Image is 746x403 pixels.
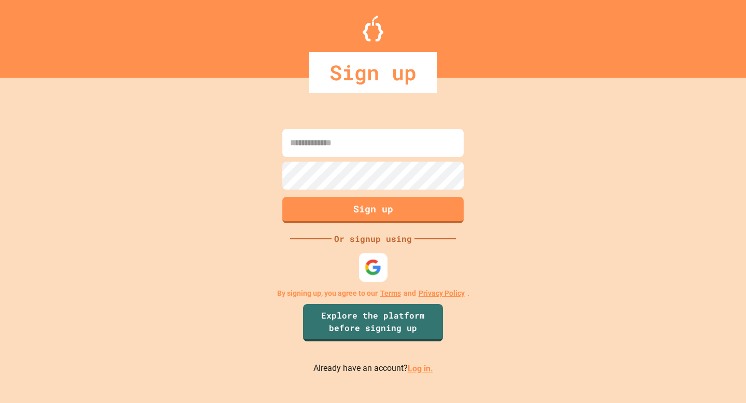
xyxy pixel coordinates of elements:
[419,288,465,299] a: Privacy Policy
[408,364,433,373] a: Log in.
[282,197,464,223] button: Sign up
[277,288,469,299] p: By signing up, you agree to our and .
[303,304,443,341] a: Explore the platform before signing up
[365,259,382,276] img: google-icon.svg
[380,288,401,299] a: Terms
[309,52,437,93] div: Sign up
[363,16,383,41] img: Logo.svg
[332,233,414,245] div: Or signup using
[313,362,433,375] p: Already have an account?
